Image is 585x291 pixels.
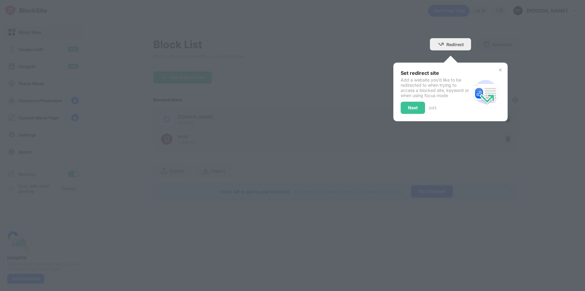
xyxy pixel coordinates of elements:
[446,42,464,47] div: Redirect
[429,106,436,110] div: 2 of 3
[401,70,471,76] div: Set redirect site
[401,77,471,98] div: Add a website you’d like to be redirected to when trying to access a blocked site, keyword or whe...
[408,105,418,110] div: Next
[471,77,500,107] img: redirect.svg
[498,67,503,72] img: x-button.svg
